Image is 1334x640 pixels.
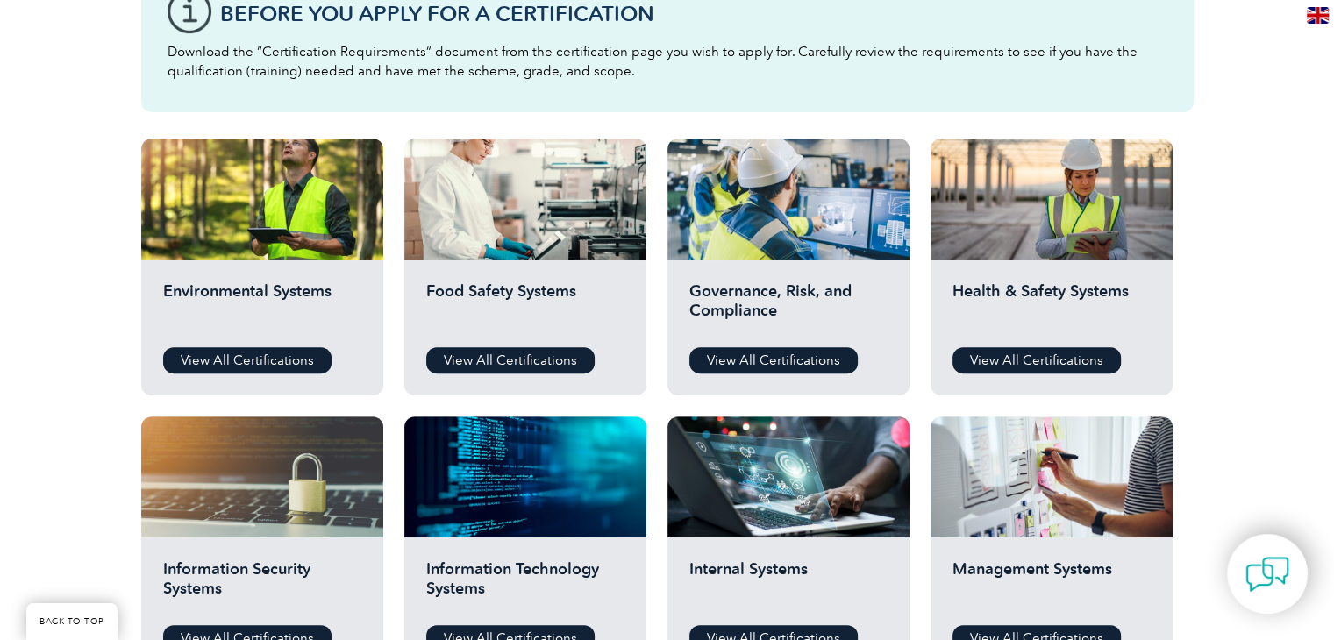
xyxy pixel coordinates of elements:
p: Download the “Certification Requirements” document from the certification page you wish to apply ... [168,42,1167,81]
h2: Information Security Systems [163,559,361,612]
h2: Health & Safety Systems [952,281,1151,334]
img: contact-chat.png [1245,552,1289,596]
h2: Governance, Risk, and Compliance [689,281,888,334]
h2: Environmental Systems [163,281,361,334]
h3: Before You Apply For a Certification [220,3,1167,25]
a: View All Certifications [952,347,1121,373]
h2: Food Safety Systems [426,281,624,334]
h2: Internal Systems [689,559,888,612]
a: View All Certifications [163,347,332,373]
a: BACK TO TOP [26,603,118,640]
img: en [1307,7,1329,24]
a: View All Certifications [689,347,858,373]
a: View All Certifications [426,347,595,373]
h2: Management Systems [952,559,1151,612]
h2: Information Technology Systems [426,559,624,612]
